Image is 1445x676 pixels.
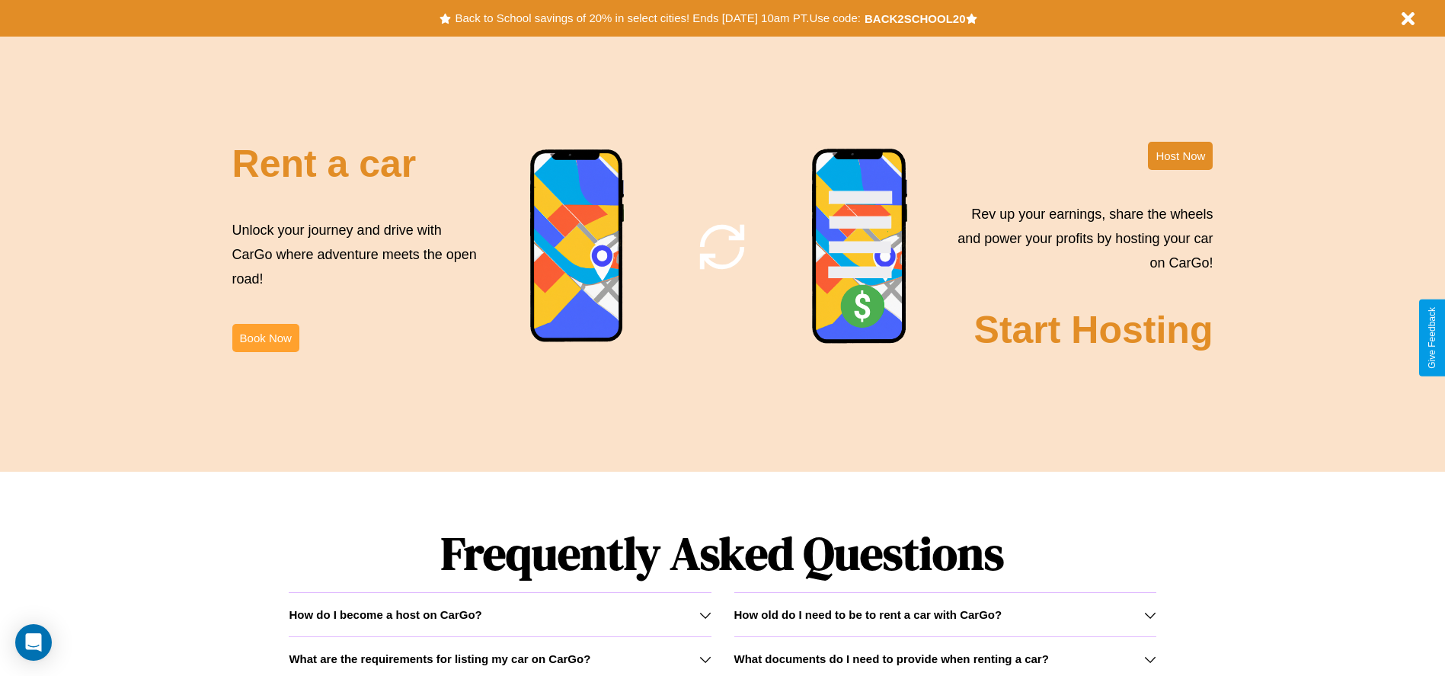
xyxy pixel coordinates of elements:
[289,652,590,665] h3: What are the requirements for listing my car on CarGo?
[974,308,1213,352] h2: Start Hosting
[232,142,417,186] h2: Rent a car
[232,218,482,292] p: Unlock your journey and drive with CarGo where adventure meets the open road!
[289,514,1156,592] h1: Frequently Asked Questions
[734,652,1049,665] h3: What documents do I need to provide when renting a car?
[811,148,909,346] img: phone
[451,8,864,29] button: Back to School savings of 20% in select cities! Ends [DATE] 10am PT.Use code:
[232,324,299,352] button: Book Now
[289,608,481,621] h3: How do I become a host on CarGo?
[865,12,966,25] b: BACK2SCHOOL20
[1427,307,1437,369] div: Give Feedback
[15,624,52,661] div: Open Intercom Messenger
[734,608,1002,621] h3: How old do I need to be to rent a car with CarGo?
[1148,142,1213,170] button: Host Now
[948,202,1213,276] p: Rev up your earnings, share the wheels and power your profits by hosting your car on CarGo!
[529,149,625,344] img: phone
